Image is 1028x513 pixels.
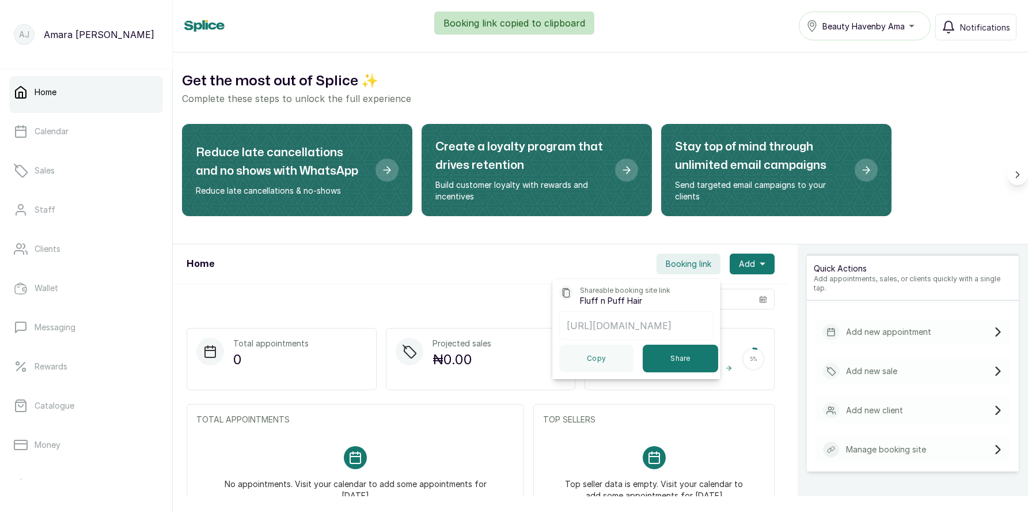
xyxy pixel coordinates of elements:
[846,444,926,455] p: Manage booking site
[9,233,163,265] a: Clients
[182,124,412,216] div: Reduce late cancellations and no shows with WhatsApp
[643,345,718,372] button: Share
[182,71,1019,92] h2: Get the most out of Splice ✨
[422,124,652,216] div: Create a loyalty program that drives retention
[543,414,765,425] p: TOP SELLERS
[187,257,214,271] h1: Home
[196,414,514,425] p: TOTAL APPOINTMENTS
[9,350,163,383] a: Rewards
[233,338,309,349] p: Total appointments
[35,204,55,216] p: Staff
[552,279,720,379] div: Booking link
[846,326,931,338] p: Add new appointment
[9,272,163,304] a: Wallet
[35,86,56,98] p: Home
[759,295,767,303] svg: calendar
[35,322,75,333] p: Messaging
[9,390,163,422] a: Catalogue
[814,274,1012,293] p: Add appointments, sales, or clients quickly with a single tap.
[9,194,163,226] a: Staff
[182,92,1019,105] p: Complete these steps to unlock the full experience
[580,286,670,295] p: Shareable booking site link
[846,405,903,416] p: Add new client
[739,258,755,270] span: Add
[750,357,757,362] span: 5 %
[35,243,60,255] p: Clients
[35,439,60,451] p: Money
[814,263,1012,274] p: Quick Actions
[567,319,706,333] p: [URL][DOMAIN_NAME]
[443,16,585,30] p: Booking link copied to clipboard
[9,429,163,461] a: Money
[35,400,74,412] p: Catalogue
[9,76,163,108] a: Home
[657,254,720,274] button: Booking link
[9,311,163,344] a: Messaging
[196,185,366,197] p: Reduce late cancellations & no-shows
[210,469,500,501] p: No appointments. Visit your calendar to add some appointments for [DATE]
[675,179,845,202] p: Send targeted email campaigns to your clients
[433,349,491,370] p: ₦0.00
[435,138,606,175] h2: Create a loyalty program that drives retention
[846,365,897,377] p: Add new sale
[196,144,366,180] h2: Reduce late cancellations and no shows with WhatsApp
[661,124,892,216] div: Stay top of mind through unlimited email campaigns
[675,138,845,175] h2: Stay top of mind through unlimited email campaigns
[433,338,491,349] p: Projected sales
[730,254,775,274] button: Add
[557,469,751,501] p: Top seller data is empty. Visit your calendar to add some appointments for [DATE]
[666,258,711,270] span: Booking link
[35,126,69,137] p: Calendar
[580,295,642,307] p: Fluff n Puff Hair
[35,361,67,372] p: Rewards
[9,154,163,187] a: Sales
[35,478,65,490] p: Reports
[233,349,309,370] p: 0
[35,165,55,176] p: Sales
[35,282,58,294] p: Wallet
[559,345,634,372] button: Copy
[9,115,163,148] a: Calendar
[9,468,163,500] a: Reports
[435,179,606,202] p: Build customer loyalty with rewards and incentives
[1007,164,1028,185] button: Scroll right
